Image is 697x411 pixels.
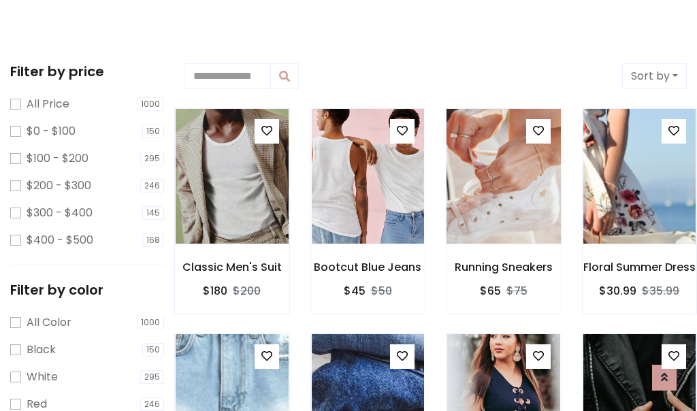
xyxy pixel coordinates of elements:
span: 150 [142,125,164,138]
label: $400 - $500 [27,232,93,248]
label: Black [27,342,56,358]
del: $50 [371,283,392,299]
h5: Filter by color [10,282,164,298]
del: $200 [233,283,261,299]
button: Sort by [622,63,687,89]
h6: $30.99 [599,284,636,297]
h6: Floral Summer Dress [583,261,697,274]
h5: Filter by price [10,63,164,80]
h6: $65 [480,284,501,297]
label: $200 - $300 [27,178,91,194]
h6: $180 [203,284,227,297]
span: 1000 [137,316,164,329]
span: 295 [140,370,164,384]
del: $75 [506,283,528,299]
h6: Running Sneakers [447,261,561,274]
span: 150 [142,343,164,357]
h6: Classic Men's Suit [175,261,289,274]
del: $35.99 [642,283,679,299]
label: White [27,369,58,385]
span: 1000 [137,97,164,111]
span: 145 [142,206,164,220]
label: All Color [27,314,71,331]
label: $300 - $400 [27,205,93,221]
span: 295 [140,152,164,165]
label: $0 - $100 [27,123,76,139]
span: 246 [140,397,164,411]
span: 246 [140,179,164,193]
h6: Bootcut Blue Jeans [311,261,425,274]
label: All Price [27,96,69,112]
span: 168 [142,233,164,247]
h6: $45 [344,284,366,297]
label: $100 - $200 [27,150,88,167]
